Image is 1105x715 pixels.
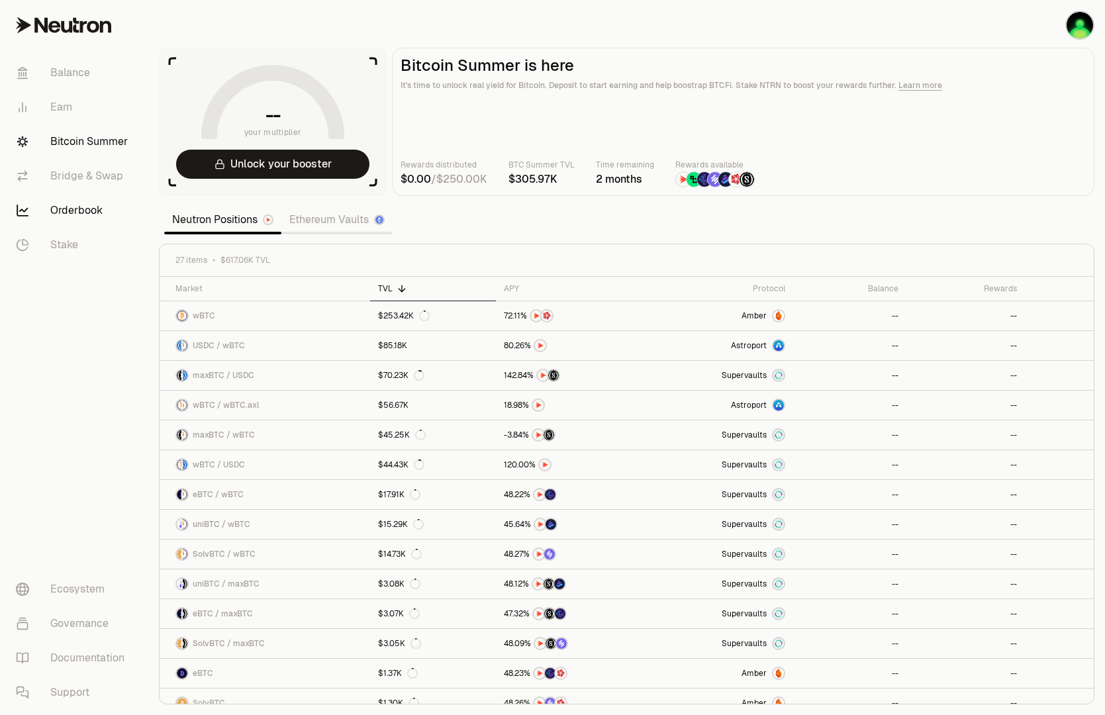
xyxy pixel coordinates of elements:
[496,301,645,330] a: NTRNMars Fragments
[773,579,784,589] img: Supervaults
[496,480,645,509] a: NTRNEtherFi Points
[722,638,767,649] span: Supervaults
[175,283,362,294] div: Market
[906,331,1025,360] a: --
[793,391,906,420] a: --
[401,79,1086,92] p: It's time to unlock real yield for Bitcoin. Deposit to start earning and help boostrap BTCFi. Sta...
[183,638,187,649] img: maxBTC Logo
[645,361,793,390] a: SupervaultsSupervaults
[793,540,906,569] a: --
[160,480,370,509] a: eBTC LogowBTC LogoeBTC / wBTC
[793,569,906,598] a: --
[898,80,942,91] a: Learn more
[793,301,906,330] a: --
[544,608,555,619] img: Structured Points
[742,310,767,321] span: Amber
[375,216,383,224] img: Ethereum Logo
[401,171,487,187] div: /
[193,668,213,679] span: eBTC
[193,340,245,351] span: USDC / wBTC
[193,370,254,381] span: maxBTC / USDC
[177,430,181,440] img: maxBTC Logo
[555,698,566,708] img: Mars Fragments
[504,339,637,352] button: NTRN
[378,638,421,649] div: $3.05K
[370,540,496,569] a: $14.73K
[193,519,250,530] span: uniBTC / wBTC
[370,629,496,658] a: $3.05K
[175,255,207,265] span: 27 items
[496,450,645,479] a: NTRN
[722,608,767,619] span: Supervaults
[504,548,637,561] button: NTRNSolv Points
[645,659,793,688] a: AmberAmber
[534,608,544,619] img: NTRN
[401,56,1086,75] h2: Bitcoin Summer is here
[718,172,733,187] img: Bedrock Diamonds
[535,638,546,649] img: NTRN
[722,370,767,381] span: Supervaults
[401,158,487,171] p: Rewards distributed
[496,540,645,569] a: NTRNSolv Points
[370,510,496,539] a: $15.29K
[5,56,143,90] a: Balance
[906,480,1025,509] a: --
[773,668,784,679] img: Amber
[370,599,496,628] a: $3.07K
[914,283,1017,294] div: Rewards
[722,489,767,500] span: Supervaults
[177,370,181,381] img: maxBTC Logo
[378,579,420,589] div: $3.08K
[906,450,1025,479] a: --
[534,698,545,708] img: NTRN
[160,301,370,330] a: wBTC LogowBTC
[722,549,767,559] span: Supervaults
[508,158,575,171] p: BTC Summer TVL
[160,569,370,598] a: uniBTC LogomaxBTC LogouniBTC / maxBTC
[793,629,906,658] a: --
[160,450,370,479] a: wBTC LogoUSDC LogowBTC / USDC
[722,459,767,470] span: Supervaults
[645,510,793,539] a: SupervaultsSupervaults
[177,638,181,649] img: SolvBTC Logo
[5,90,143,124] a: Earn
[504,637,637,650] button: NTRNStructured PointsSolv Points
[496,391,645,420] a: NTRN
[773,459,784,470] img: Supervaults
[378,370,424,381] div: $70.23K
[160,540,370,569] a: SolvBTC LogowBTC LogoSolvBTC / wBTC
[281,207,393,233] a: Ethereum Vaults
[731,400,767,410] span: Astroport
[5,159,143,193] a: Bridge & Swap
[722,430,767,440] span: Supervaults
[496,420,645,450] a: NTRNStructured Points
[533,430,544,440] img: NTRN
[177,579,181,589] img: uniBTC Logo
[906,659,1025,688] a: --
[183,608,187,619] img: maxBTC Logo
[906,361,1025,390] a: --
[740,172,754,187] img: Structured Points
[496,361,645,390] a: NTRNStructured Points
[370,480,496,509] a: $17.91K
[193,579,260,589] span: uniBTC / maxBTC
[160,510,370,539] a: uniBTC LogowBTC LogouniBTC / wBTC
[378,400,408,410] div: $56.67K
[504,518,637,531] button: NTRNBedrock Diamonds
[596,171,654,187] div: 2 months
[5,606,143,641] a: Governance
[531,310,542,321] img: NTRN
[793,659,906,688] a: --
[534,668,545,679] img: NTRN
[773,638,784,649] img: Supervaults
[183,549,187,559] img: wBTC Logo
[5,675,143,710] a: Support
[160,391,370,420] a: wBTC LogowBTC.axl LogowBTC / wBTC.axl
[378,668,418,679] div: $1.37K
[546,519,556,530] img: Bedrock Diamonds
[540,459,550,470] img: NTRN
[370,420,496,450] a: $45.25K
[177,310,187,321] img: wBTC Logo
[183,400,187,410] img: wBTC.axl Logo
[177,489,181,500] img: eBTC Logo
